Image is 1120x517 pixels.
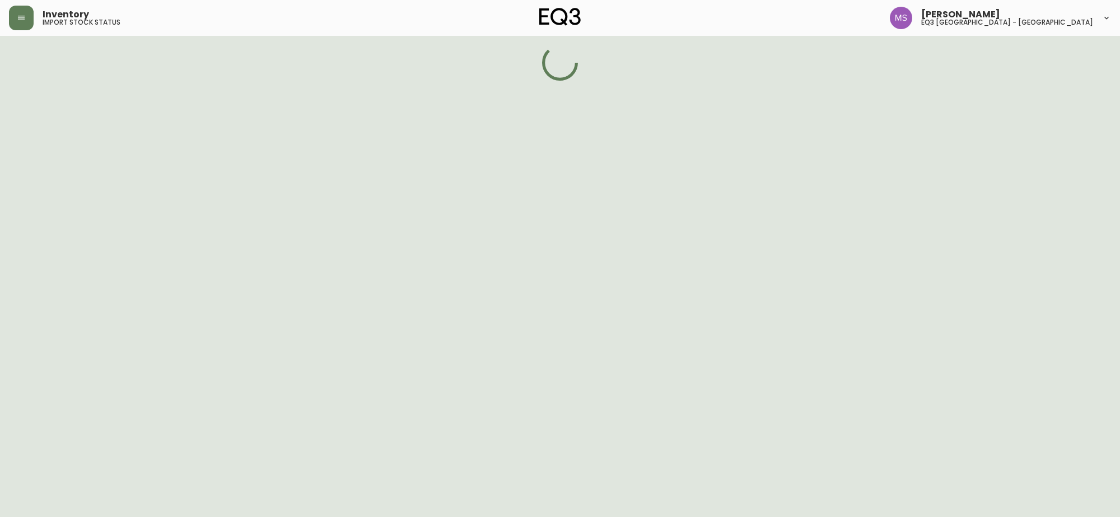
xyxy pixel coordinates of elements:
h5: eq3 [GEOGRAPHIC_DATA] - [GEOGRAPHIC_DATA] [921,19,1093,26]
img: logo [539,8,581,26]
img: 1b6e43211f6f3cc0b0729c9049b8e7af [890,7,912,29]
span: [PERSON_NAME] [921,10,1000,19]
span: Inventory [43,10,89,19]
h5: import stock status [43,19,120,26]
